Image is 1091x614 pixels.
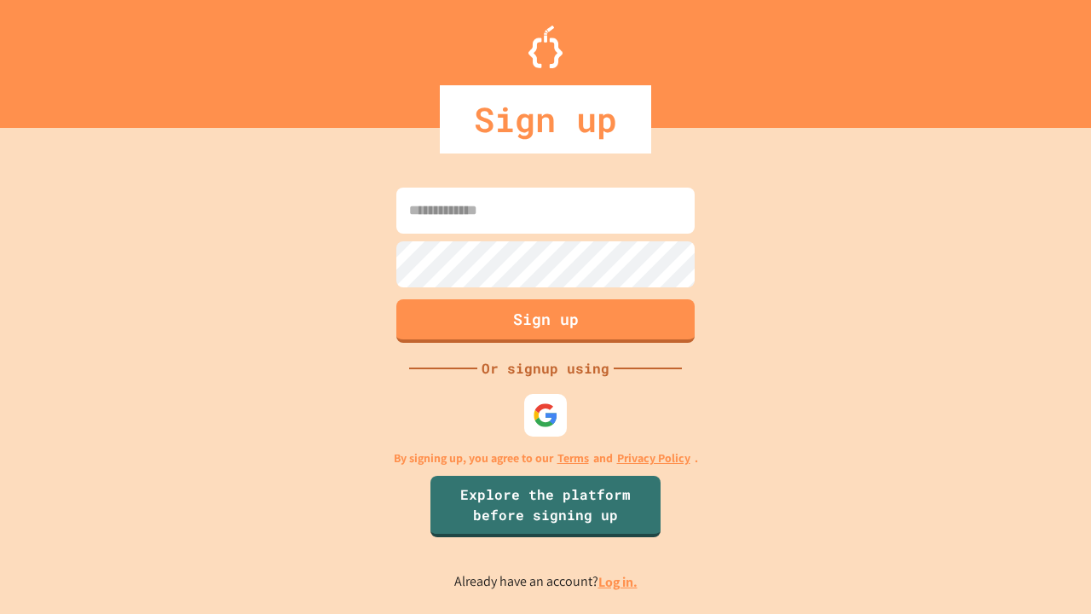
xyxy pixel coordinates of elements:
[528,26,563,68] img: Logo.svg
[533,403,558,428] img: google-icon.svg
[557,449,589,467] a: Terms
[394,449,698,467] p: By signing up, you agree to our and .
[617,449,690,467] a: Privacy Policy
[430,476,661,537] a: Explore the platform before signing up
[396,299,695,343] button: Sign up
[440,85,651,153] div: Sign up
[477,358,614,379] div: Or signup using
[454,571,638,593] p: Already have an account?
[598,573,638,591] a: Log in.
